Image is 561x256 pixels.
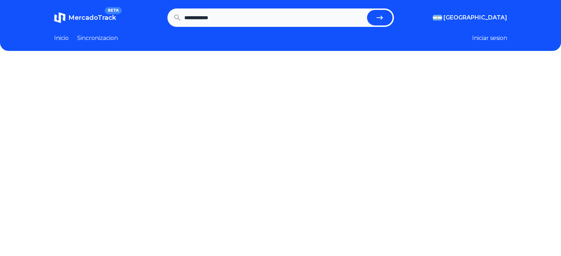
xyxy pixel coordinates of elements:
[105,7,121,14] span: BETA
[433,13,507,22] button: [GEOGRAPHIC_DATA]
[54,34,69,42] a: Inicio
[54,12,116,23] a: MercadoTrackBETA
[77,34,118,42] a: Sincronizacion
[472,34,507,42] button: Iniciar sesion
[68,14,116,22] span: MercadoTrack
[433,15,442,21] img: Argentina
[54,12,65,23] img: MercadoTrack
[443,13,507,22] span: [GEOGRAPHIC_DATA]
